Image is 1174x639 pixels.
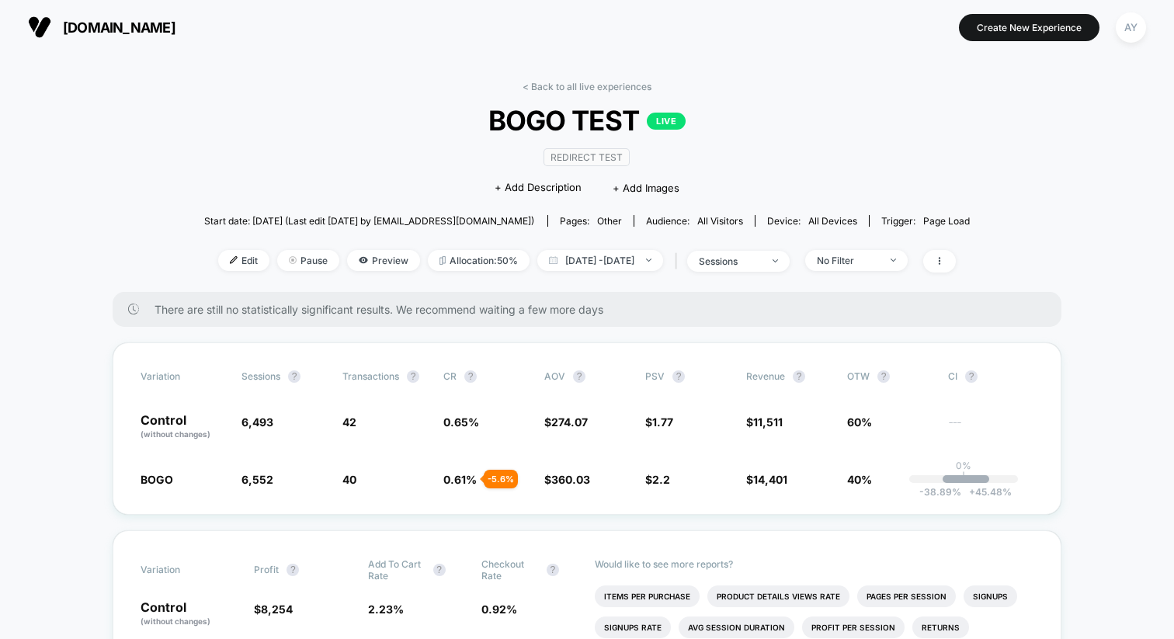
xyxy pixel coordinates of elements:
[23,15,180,40] button: [DOMAIN_NAME]
[773,259,778,262] img: end
[948,370,1033,383] span: CI
[368,603,404,616] span: 2.23 %
[407,370,419,383] button: ?
[595,558,1033,570] p: Would like to see more reports?
[573,370,585,383] button: ?
[857,585,956,607] li: Pages Per Session
[141,558,226,582] span: Variation
[891,259,896,262] img: end
[753,473,787,486] span: 14,401
[141,429,210,439] span: (without changes)
[230,256,238,264] img: edit
[647,113,686,130] p: LIVE
[646,215,743,227] div: Audience:
[443,415,479,429] span: 0.65 %
[254,603,293,616] span: $
[241,415,273,429] span: 6,493
[707,585,849,607] li: Product Details Views Rate
[645,473,670,486] span: $
[218,250,269,271] span: Edit
[808,215,857,227] span: all devices
[679,616,794,638] li: Avg Session Duration
[817,255,879,266] div: No Filter
[368,558,425,582] span: Add To Cart Rate
[560,215,622,227] div: Pages:
[443,473,477,486] span: 0.61 %
[63,19,175,36] span: [DOMAIN_NAME]
[242,104,932,137] span: BOGO TEST
[793,370,805,383] button: ?
[544,415,588,429] span: $
[877,370,890,383] button: ?
[537,250,663,271] span: [DATE] - [DATE]
[956,460,971,471] p: 0%
[881,215,970,227] div: Trigger:
[969,486,975,498] span: +
[595,585,700,607] li: Items Per Purchase
[261,603,293,616] span: 8,254
[847,473,872,486] span: 40%
[254,564,279,575] span: Profit
[802,616,905,638] li: Profit Per Session
[544,473,590,486] span: $
[549,256,557,264] img: calendar
[652,473,670,486] span: 2.2
[645,370,665,382] span: PSV
[481,603,517,616] span: 0.92 %
[1116,12,1146,43] div: AY
[912,616,969,638] li: Returns
[464,370,477,383] button: ?
[342,370,399,382] span: Transactions
[547,564,559,576] button: ?
[141,370,226,383] span: Variation
[433,564,446,576] button: ?
[652,415,673,429] span: 1.77
[753,415,783,429] span: 11,511
[597,215,622,227] span: other
[1111,12,1151,43] button: AY
[919,486,961,498] span: -38.89 %
[443,370,457,382] span: CR
[923,215,970,227] span: Page Load
[961,486,1012,498] span: 45.48 %
[645,415,673,429] span: $
[155,303,1030,316] span: There are still no statistically significant results. We recommend waiting a few more days
[289,256,297,264] img: end
[439,256,446,265] img: rebalance
[699,255,761,267] div: sessions
[746,370,785,382] span: Revenue
[595,616,671,638] li: Signups Rate
[847,415,872,429] span: 60%
[964,585,1017,607] li: Signups
[141,473,173,486] span: BOGO
[523,81,651,92] a: < Back to all live experiences
[141,414,226,440] p: Control
[277,250,339,271] span: Pause
[646,259,651,262] img: end
[551,415,588,429] span: 274.07
[484,470,518,488] div: - 5.6 %
[342,473,356,486] span: 40
[495,180,582,196] span: + Add Description
[544,148,630,166] span: Redirect Test
[347,250,420,271] span: Preview
[965,370,978,383] button: ?
[671,250,687,273] span: |
[141,601,238,627] p: Control
[697,215,743,227] span: All Visitors
[428,250,530,271] span: Allocation: 50%
[241,473,273,486] span: 6,552
[287,564,299,576] button: ?
[28,16,51,39] img: Visually logo
[204,215,534,227] span: Start date: [DATE] (Last edit [DATE] by [EMAIL_ADDRESS][DOMAIN_NAME])
[241,370,280,382] span: Sessions
[141,616,210,626] span: (without changes)
[672,370,685,383] button: ?
[959,14,1099,41] button: Create New Experience
[342,415,356,429] span: 42
[847,370,933,383] span: OTW
[746,473,787,486] span: $
[481,558,539,582] span: Checkout Rate
[544,370,565,382] span: AOV
[948,418,1033,440] span: ---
